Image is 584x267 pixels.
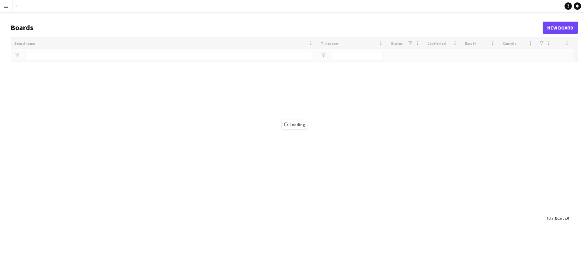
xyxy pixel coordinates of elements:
span: 0 [567,216,569,220]
span: Total Boards [547,216,566,220]
div: : [547,212,569,224]
h1: Boards [11,23,543,32]
span: Loading [282,120,307,129]
a: New Board [543,22,578,34]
